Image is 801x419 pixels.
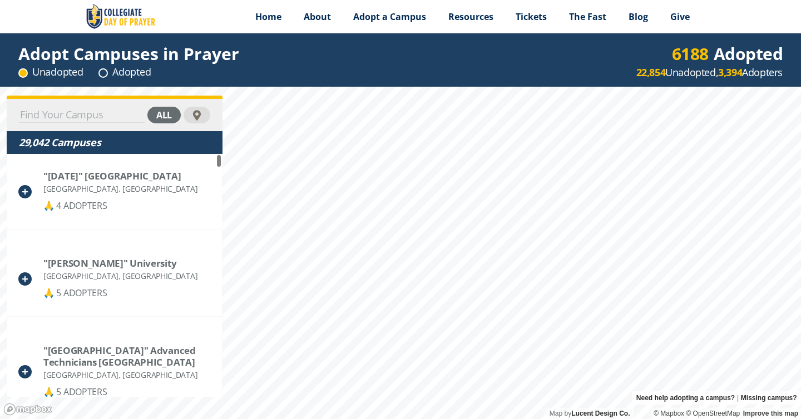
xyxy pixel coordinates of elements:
[505,3,558,31] a: Tickets
[636,66,783,79] div: Unadopted, Adopters
[43,170,197,182] div: "December 1, 1918" University of Alba Iulia
[686,410,740,417] a: OpenStreetMap
[516,11,547,23] span: Tickets
[629,11,648,23] span: Blog
[545,408,634,419] div: Map by
[244,3,293,31] a: Home
[672,47,709,61] div: 6188
[304,11,331,23] span: About
[43,368,210,382] div: [GEOGRAPHIC_DATA], [GEOGRAPHIC_DATA]
[43,182,197,196] div: [GEOGRAPHIC_DATA], [GEOGRAPHIC_DATA]
[18,47,239,61] div: Adopt Campuses in Prayer
[672,47,783,61] div: Adopted
[255,11,281,23] span: Home
[718,66,742,79] strong: 3,394
[43,385,210,399] div: 🙏 5 ADOPTERS
[632,391,801,405] div: |
[437,3,505,31] a: Resources
[569,11,606,23] span: The Fast
[43,345,210,368] div: "La Grace University" Advanced Technicians School of Benin
[3,403,52,416] a: Mapbox logo
[659,3,701,31] a: Give
[654,410,684,417] a: Mapbox
[353,11,426,23] span: Adopt a Campus
[636,66,666,79] strong: 22,854
[43,199,197,213] div: 🙏 4 ADOPTERS
[19,107,145,123] input: Find Your Campus
[18,65,83,79] div: Unadopted
[558,3,617,31] a: The Fast
[743,410,798,417] a: Improve this map
[19,136,210,149] div: 29,042 Campuses
[636,391,735,405] a: Need help adopting a campus?
[293,3,342,31] a: About
[98,65,151,79] div: Adopted
[342,3,437,31] a: Adopt a Campus
[147,107,181,123] div: all
[43,269,197,283] div: [GEOGRAPHIC_DATA], [GEOGRAPHIC_DATA]
[571,410,630,417] a: Lucent Design Co.
[670,11,690,23] span: Give
[43,257,197,269] div: "Gabriele d'Annunzio" University
[448,11,493,23] span: Resources
[43,286,197,300] div: 🙏 5 ADOPTERS
[617,3,659,31] a: Blog
[741,391,797,405] a: Missing campus?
